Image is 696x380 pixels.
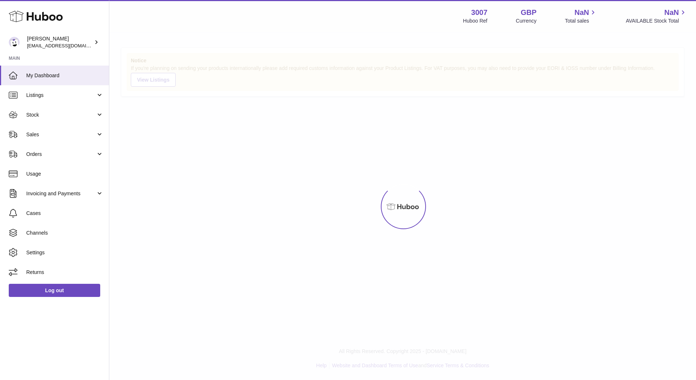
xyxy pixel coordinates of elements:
[26,92,96,99] span: Listings
[9,284,100,297] a: Log out
[626,17,687,24] span: AVAILABLE Stock Total
[26,131,96,138] span: Sales
[27,35,93,49] div: [PERSON_NAME]
[463,17,488,24] div: Huboo Ref
[26,171,103,177] span: Usage
[27,43,107,48] span: [EMAIL_ADDRESS][DOMAIN_NAME]
[626,8,687,24] a: NaN AVAILABLE Stock Total
[9,37,20,48] img: bevmay@maysama.com
[26,249,103,256] span: Settings
[471,8,488,17] strong: 3007
[521,8,536,17] strong: GBP
[664,8,679,17] span: NaN
[574,8,589,17] span: NaN
[26,210,103,217] span: Cases
[565,8,597,24] a: NaN Total sales
[26,72,103,79] span: My Dashboard
[565,17,597,24] span: Total sales
[26,190,96,197] span: Invoicing and Payments
[26,230,103,236] span: Channels
[516,17,537,24] div: Currency
[26,151,96,158] span: Orders
[26,269,103,276] span: Returns
[26,111,96,118] span: Stock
